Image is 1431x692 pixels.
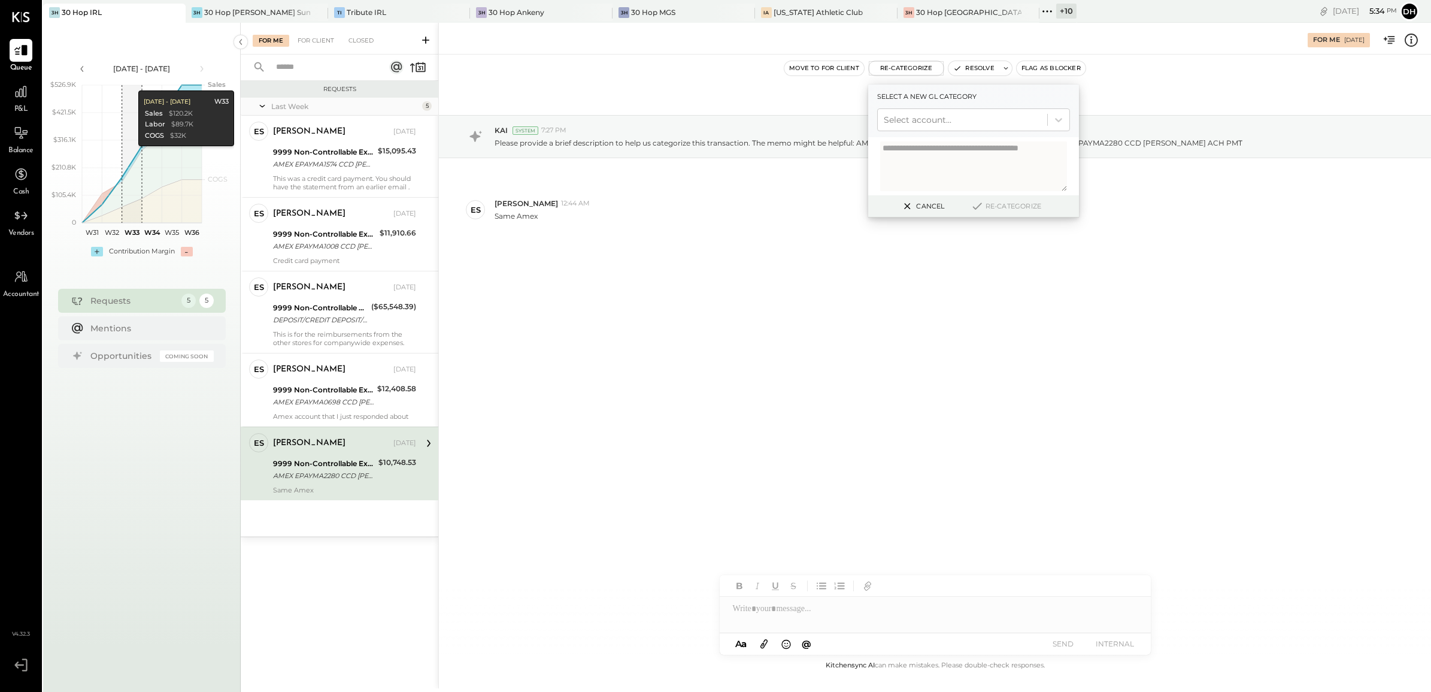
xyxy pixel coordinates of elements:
div: 3H [619,7,629,18]
text: W31 [85,228,98,237]
div: [DATE] [1333,5,1397,17]
div: [DATE] - [DATE] [143,98,190,106]
div: AMEX EPAYMA2280 CCD [PERSON_NAME] ACH PMT AMEX EPAYMA2280 CCD [PERSON_NAME] ACH PMT [273,470,375,482]
div: 9999 Non-Controllable Expenses:Other Income and Expenses:To Be Classified P&L [273,302,368,314]
div: + 10 [1056,4,1077,19]
div: $10,748.53 [378,457,416,469]
div: ES [254,437,264,449]
div: $32K [169,131,186,141]
button: Re-Categorize [869,61,944,75]
div: For Me [253,35,289,47]
div: ES [471,204,481,216]
button: @ [798,636,815,651]
span: a [741,638,747,649]
a: Balance [1,122,41,156]
div: 30 Hop IRL [62,7,102,17]
text: Sales [208,80,226,89]
span: [PERSON_NAME] [495,198,558,208]
div: Opportunities [90,350,154,362]
div: 5 [181,294,196,308]
text: W34 [144,228,160,237]
div: 5 [422,101,432,111]
span: Cash [13,187,29,198]
div: [DATE] [393,439,416,448]
div: Same Amex [273,486,416,494]
div: copy link [1318,5,1330,17]
div: 3H [192,7,202,18]
div: $15,095.43 [378,145,416,157]
text: COGS [208,175,228,183]
div: 9999 Non-Controllable Expenses:Other Income and Expenses:To Be Classified P&L [273,228,376,240]
span: Vendors [8,228,34,239]
button: Resolve [948,61,999,75]
div: AMEX EPAYMA1008 CCD [PERSON_NAME] ACH PMT AMEX EPAYMA1008 CCD [PERSON_NAME] ACH PMT [273,240,376,252]
button: Dh [1400,2,1419,21]
div: 9999 Non-Controllable Expenses:Other Income and Expenses:To Be Classified P&L [273,146,374,158]
div: [PERSON_NAME] [273,126,345,138]
div: AMEX EPAYMA0698 CCD [PERSON_NAME] ACH PMT AMEX EPAYMA0698 CCD [PERSON_NAME] ACH PMT [273,396,374,408]
div: 3H [476,7,487,18]
div: [DATE] - [DATE] [91,64,193,74]
div: Tribute IRL [347,7,386,17]
button: Strikethrough [786,578,801,594]
div: ES [254,364,264,375]
div: Labor [144,120,165,129]
div: $120.2K [168,109,192,119]
span: 7:27 PM [541,126,566,135]
span: 12:44 AM [561,199,590,208]
a: Cash [1,163,41,198]
div: Sales [144,109,162,119]
div: Contribution Margin [109,247,175,256]
span: Accountant [3,289,40,300]
div: [PERSON_NAME] [273,437,345,449]
text: $210.8K [51,163,76,171]
div: [PERSON_NAME] [273,364,345,376]
div: 3H [904,7,914,18]
span: Balance [8,146,34,156]
button: Ordered List [832,578,847,594]
text: W36 [184,228,199,237]
span: KAI [495,125,508,135]
button: Unordered List [814,578,829,594]
button: Italic [750,578,765,594]
div: 30 Hop MGS [631,7,675,17]
div: [DATE] [393,209,416,219]
div: W33 [214,97,228,107]
text: W32 [105,228,119,237]
div: [DATE] [393,365,416,374]
text: $421.5K [52,108,76,116]
div: This was a credit card payment. You should have the statement from an earlier email . [273,174,416,191]
a: Vendors [1,204,41,239]
div: [DATE] [1344,36,1365,44]
button: Move to for client [784,61,864,75]
span: P&L [14,104,28,115]
text: $526.9K [50,80,76,89]
text: W33 [124,228,139,237]
button: SEND [1039,636,1087,652]
p: Please provide a brief description to help us categorize this transaction. The memo might be help... [495,138,1242,148]
div: Closed [342,35,380,47]
button: Flag as Blocker [1017,61,1086,75]
div: Requests [90,295,175,307]
div: Amex account that I just responded about [273,412,416,421]
div: ($65,548.39) [371,301,416,313]
div: 30 Hop [GEOGRAPHIC_DATA] [916,7,1022,17]
div: 3H [49,7,60,18]
button: Add URL [860,578,875,594]
a: Accountant [1,265,41,300]
button: Underline [768,578,783,594]
text: $316.1K [53,135,76,144]
div: 30 Hop [PERSON_NAME] Summit [204,7,310,17]
div: For Client [292,35,340,47]
div: Requests [247,85,432,93]
a: P&L [1,80,41,115]
div: Last Week [271,101,419,111]
button: INTERNAL [1091,636,1139,652]
span: Queue [10,63,32,74]
div: This is for the reimbursements from the other stores for companywide expenses. [273,330,416,347]
div: ES [254,126,264,137]
span: @ [802,638,811,649]
div: $12,408.58 [377,383,416,395]
div: ES [254,208,264,219]
div: 9999 Non-Controllable Expenses:Other Income and Expenses:To Be Classified P&L [273,458,375,470]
